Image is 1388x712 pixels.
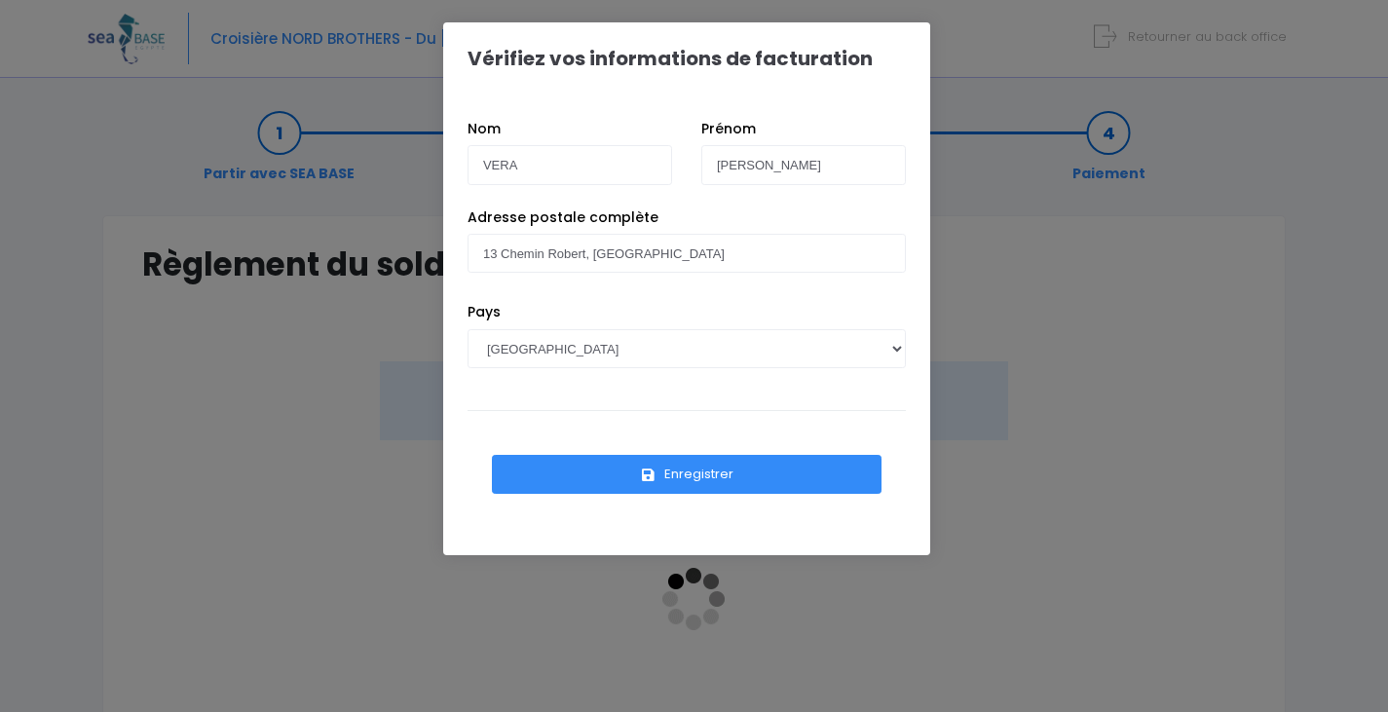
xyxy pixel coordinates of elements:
h1: Vérifiez vos informations de facturation [468,47,873,70]
button: Enregistrer [492,455,882,494]
label: Adresse postale complète [468,207,658,228]
label: Prénom [701,119,756,139]
label: Pays [468,302,501,322]
label: Nom [468,119,501,139]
